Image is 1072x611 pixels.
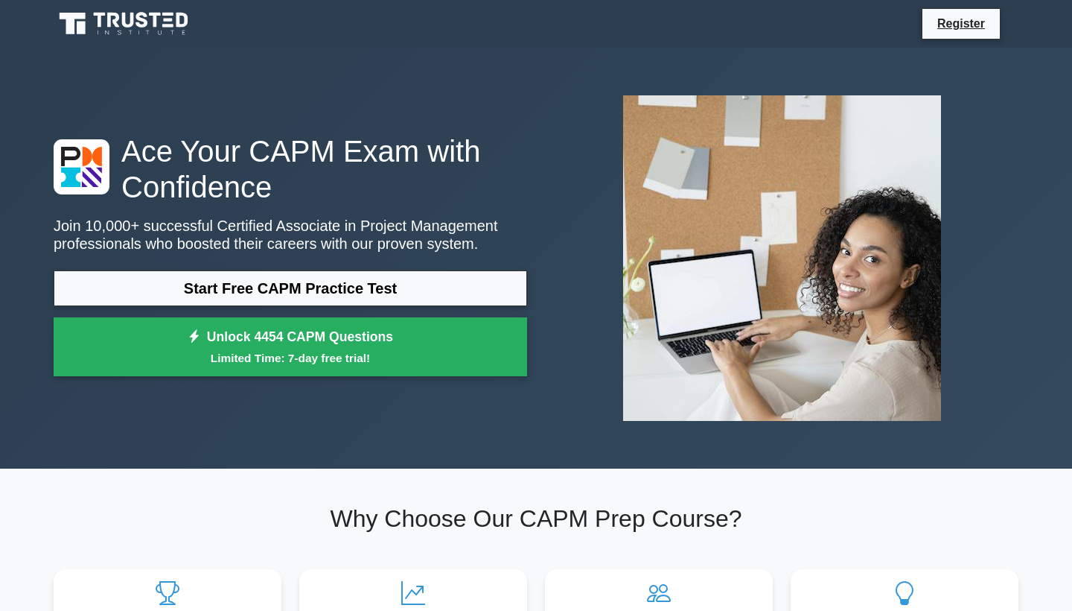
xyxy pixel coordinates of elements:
a: Unlock 4454 CAPM QuestionsLimited Time: 7-day free trial! [54,317,527,377]
small: Limited Time: 7-day free trial! [72,349,508,367]
h2: Why Choose Our CAPM Prep Course? [54,504,1018,533]
h1: Ace Your CAPM Exam with Confidence [54,133,527,205]
a: Start Free CAPM Practice Test [54,270,527,306]
p: Join 10,000+ successful Certified Associate in Project Management professionals who boosted their... [54,217,527,253]
a: Register [928,14,994,33]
